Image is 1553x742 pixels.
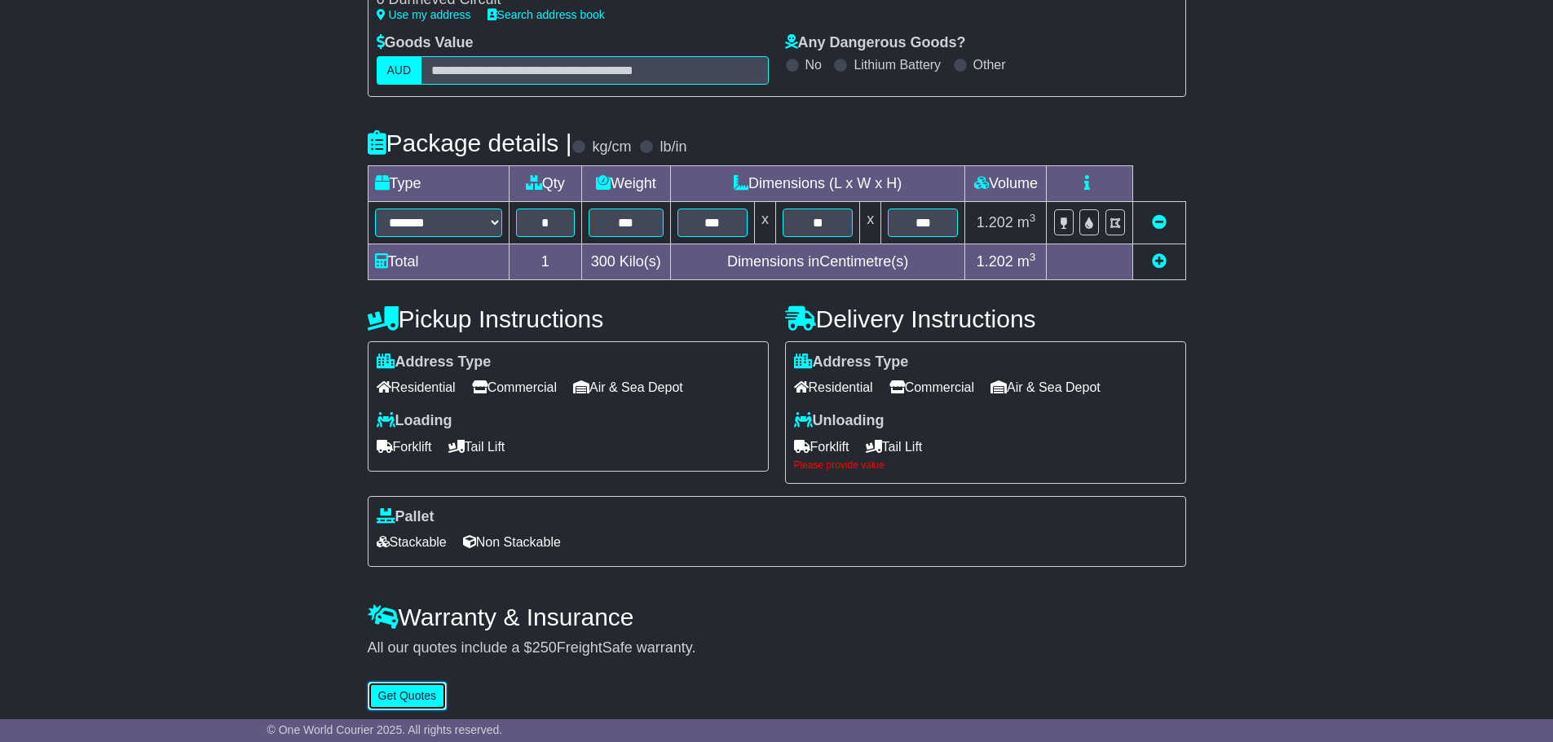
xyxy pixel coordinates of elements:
label: AUD [377,56,422,85]
label: Any Dangerous Goods? [785,34,966,52]
a: Remove this item [1152,214,1167,231]
span: Non Stackable [463,529,561,555]
a: Search address book [488,8,605,21]
td: x [755,201,776,244]
a: Use my address [377,8,471,21]
span: 1.202 [977,214,1013,231]
button: Get Quotes [368,682,448,710]
label: Loading [377,412,452,430]
label: Unloading [794,412,885,430]
td: Total [368,244,509,279]
td: Type [368,165,509,201]
a: Add new item [1152,253,1167,270]
h4: Warranty & Insurance [368,604,1186,630]
label: Lithium Battery [854,57,941,72]
td: x [860,201,881,244]
span: Commercial [889,375,974,400]
td: Weight [581,165,670,201]
td: 1 [509,244,581,279]
td: Kilo(s) [581,244,670,279]
span: 1.202 [977,253,1013,270]
label: No [805,57,822,72]
label: Goods Value [377,34,474,52]
span: Air & Sea Depot [990,375,1101,400]
label: Pallet [377,508,435,526]
label: Address Type [377,353,492,371]
td: Volume [965,165,1047,201]
span: Stackable [377,529,447,555]
sup: 3 [1030,212,1036,224]
div: Please provide value [794,459,1177,471]
span: 250 [532,639,557,656]
span: m [1017,214,1036,231]
label: kg/cm [592,138,631,156]
span: 300 [591,253,615,270]
label: lb/in [660,138,686,156]
span: Residential [794,375,873,400]
sup: 3 [1030,251,1036,263]
td: Dimensions (L x W x H) [670,165,965,201]
h4: Pickup Instructions [368,305,769,332]
div: All our quotes include a $ FreightSafe warranty. [368,639,1186,657]
label: Address Type [794,353,909,371]
span: Tail Lift [866,434,923,459]
label: Other [973,57,1006,72]
span: Commercial [472,375,557,400]
h4: Package details | [368,130,572,156]
td: Qty [509,165,581,201]
span: Air & Sea Depot [573,375,683,400]
span: © One World Courier 2025. All rights reserved. [267,723,503,736]
span: Forklift [377,434,432,459]
span: m [1017,253,1036,270]
span: Tail Lift [448,434,505,459]
td: Dimensions in Centimetre(s) [670,244,965,279]
h4: Delivery Instructions [785,305,1186,332]
span: Forklift [794,434,849,459]
span: Residential [377,375,456,400]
